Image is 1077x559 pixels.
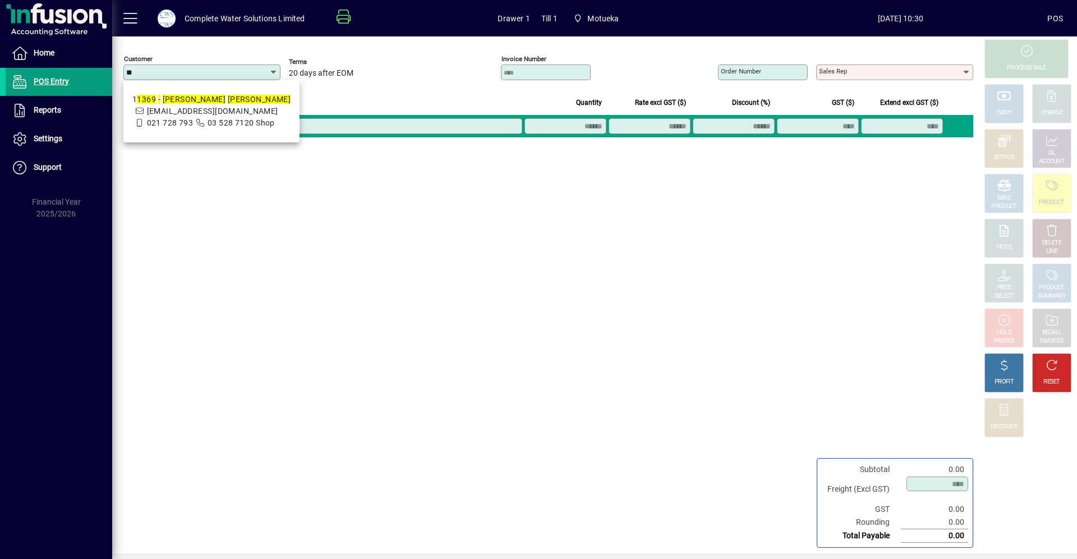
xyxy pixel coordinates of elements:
div: ACCOUNT [1039,158,1065,166]
a: Settings [6,125,112,153]
span: Quantity [576,96,602,109]
div: RECALL [1042,329,1062,337]
em: 1369 [137,95,156,104]
span: Motueka [587,10,619,27]
td: Total Payable [822,529,901,543]
div: POS [1047,10,1063,27]
span: 03 528 7120 Shop [208,118,275,127]
td: GST [822,503,901,516]
td: 0.00 [901,516,968,529]
td: 0.00 [901,529,968,543]
div: PRICE [997,284,1012,292]
div: MISC [997,194,1011,202]
div: SUMMARY [1038,292,1066,301]
div: GL [1048,149,1056,158]
td: 0.00 [901,463,968,476]
a: Reports [6,96,112,124]
span: GST ($) [832,96,854,109]
div: CHARGE [1041,109,1063,117]
div: NOTE [997,243,1011,252]
div: Complete Water Solutions Limited [185,10,305,27]
mat-option: 11369 - Craig Skillicorn [123,85,300,138]
div: INVOICE [993,337,1014,345]
a: Home [6,39,112,67]
td: Freight (Excl GST) [822,476,901,503]
span: 20 days after EOM [289,69,353,78]
span: [DATE] 10:30 [753,10,1047,27]
div: DISCOUNT [991,423,1018,431]
div: PRODUCT [1039,198,1064,207]
span: Support [34,163,62,172]
div: 1 [132,94,291,105]
mat-label: Order number [721,67,761,75]
div: DELETE [1042,239,1061,247]
a: Support [6,154,112,182]
em: - [158,95,160,104]
span: Extend excl GST ($) [880,96,938,109]
mat-label: Invoice number [501,55,546,63]
div: CASH [997,109,1011,117]
span: Till 1 [541,10,558,27]
div: PROFIT [995,378,1014,386]
td: Rounding [822,516,901,529]
span: Drawer 1 [498,10,530,27]
span: Settings [34,134,62,143]
span: [EMAIL_ADDRESS][DOMAIN_NAME] [147,107,278,116]
div: PRODUCT [991,202,1016,211]
div: RESET [1043,378,1060,386]
span: Reports [34,105,61,114]
div: EFTPOS [994,154,1015,162]
em: [PERSON_NAME] [163,95,226,104]
span: POS Entry [34,77,69,86]
div: SELECT [995,292,1014,301]
mat-label: Sales rep [819,67,847,75]
span: Discount (%) [732,96,770,109]
td: 0.00 [901,503,968,516]
div: INVOICES [1039,337,1064,345]
div: LINE [1046,247,1057,256]
div: PROCESS SALE [1007,64,1046,72]
mat-label: Customer [124,55,153,63]
em: [PERSON_NAME] [228,95,291,104]
span: 021 728 793 [147,118,194,127]
span: Motueka [569,8,624,29]
span: Home [34,48,54,57]
button: Profile [149,8,185,29]
div: HOLD [997,329,1011,337]
span: Rate excl GST ($) [635,96,686,109]
td: Subtotal [822,463,901,476]
span: Terms [289,58,356,66]
div: PRODUCT [1039,284,1064,292]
